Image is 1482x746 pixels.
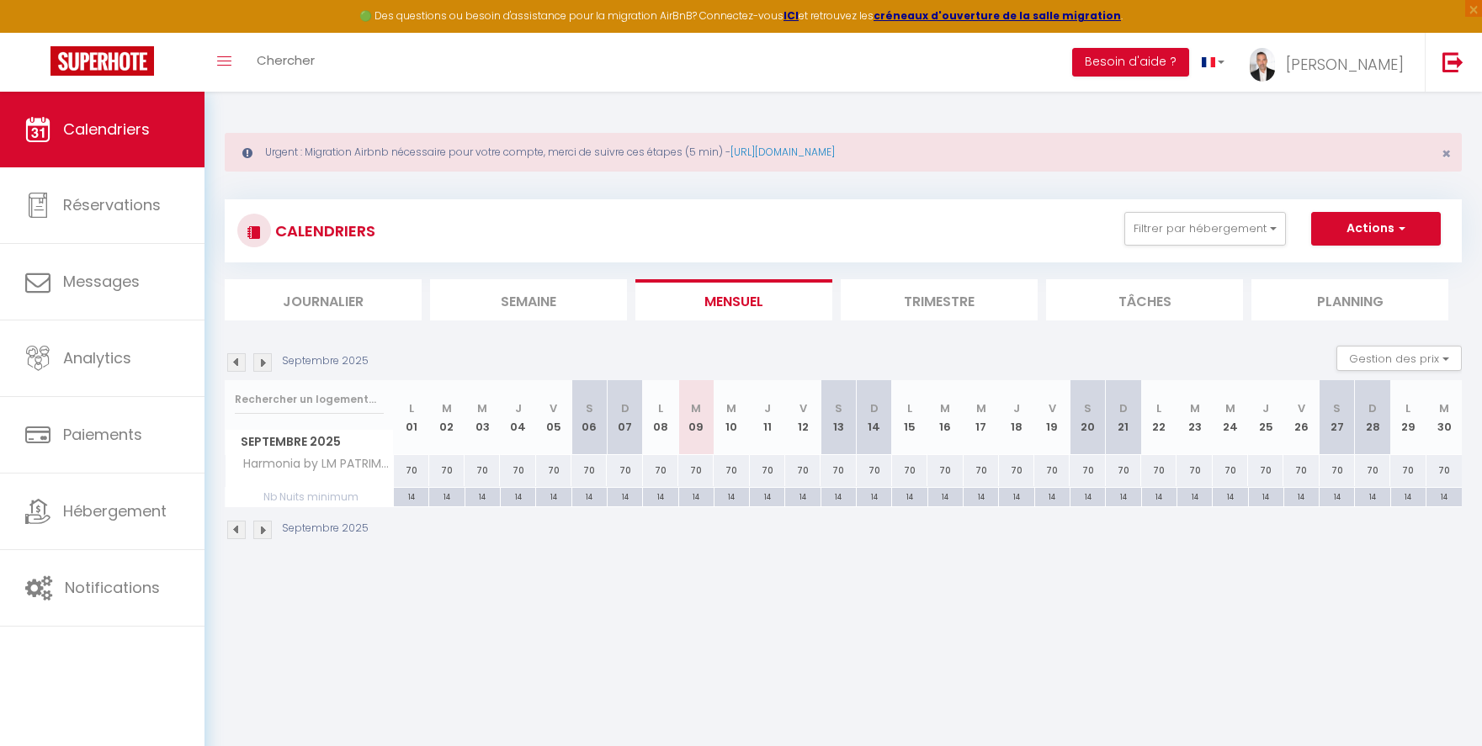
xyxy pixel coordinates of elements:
[607,455,642,486] div: 70
[1213,455,1248,486] div: 70
[394,488,428,504] div: 14
[1355,380,1390,455] th: 28
[536,488,571,504] div: 14
[964,488,998,504] div: 14
[225,279,422,320] li: Journalier
[1442,51,1463,72] img: logout
[394,380,429,455] th: 01
[1156,400,1161,416] abbr: L
[1442,143,1451,164] span: ×
[1426,380,1462,455] th: 30
[226,488,393,506] span: Nb Nuits minimum
[235,384,384,415] input: Rechercher un logement...
[1286,54,1404,75] span: [PERSON_NAME]
[750,455,785,486] div: 70
[63,347,131,368] span: Analytics
[1142,488,1177,504] div: 14
[1355,488,1389,504] div: 14
[465,380,500,455] th: 03
[785,455,821,486] div: 70
[821,455,856,486] div: 70
[1320,380,1355,455] th: 27
[678,455,714,486] div: 70
[1336,346,1462,371] button: Gestion des prix
[536,455,571,486] div: 70
[764,400,771,416] abbr: J
[643,488,677,504] div: 14
[1284,488,1319,504] div: 14
[1248,455,1283,486] div: 70
[465,455,500,486] div: 70
[429,488,464,504] div: 14
[429,455,465,486] div: 70
[1320,455,1355,486] div: 70
[1177,380,1212,455] th: 23
[1106,380,1141,455] th: 21
[1035,488,1070,504] div: 14
[691,400,701,416] abbr: M
[1141,380,1177,455] th: 22
[1249,488,1283,504] div: 14
[1298,400,1305,416] abbr: V
[536,380,571,455] th: 05
[643,455,678,486] div: 70
[857,380,892,455] th: 14
[1283,380,1319,455] th: 26
[841,279,1038,320] li: Trimestre
[726,400,736,416] abbr: M
[63,194,161,215] span: Réservations
[678,380,714,455] th: 09
[1034,455,1070,486] div: 70
[50,46,154,76] img: Super Booking
[1070,488,1105,504] div: 14
[1049,400,1056,416] abbr: V
[1442,146,1451,161] button: Close
[635,279,832,320] li: Mensuel
[857,488,891,504] div: 14
[1177,455,1212,486] div: 70
[940,400,950,416] abbr: M
[821,380,856,455] th: 13
[730,145,835,159] a: [URL][DOMAIN_NAME]
[1251,279,1448,320] li: Planning
[999,380,1034,455] th: 18
[1141,455,1177,486] div: 70
[1390,455,1426,486] div: 70
[1046,279,1243,320] li: Tâches
[1320,488,1354,504] div: 14
[750,380,785,455] th: 11
[714,455,749,486] div: 70
[1439,400,1449,416] abbr: M
[1355,455,1390,486] div: 70
[1250,48,1275,82] img: ...
[714,380,749,455] th: 10
[244,33,327,92] a: Chercher
[394,455,429,486] div: 70
[572,488,607,504] div: 14
[835,400,842,416] abbr: S
[63,424,142,445] span: Paiements
[1311,212,1441,246] button: Actions
[907,400,912,416] abbr: L
[1390,380,1426,455] th: 29
[857,455,892,486] div: 70
[550,400,557,416] abbr: V
[429,380,465,455] th: 02
[1213,380,1248,455] th: 24
[1070,455,1105,486] div: 70
[783,8,799,23] a: ICI
[465,488,500,504] div: 14
[964,380,999,455] th: 17
[1391,488,1426,504] div: 14
[226,430,393,454] span: Septembre 2025
[409,400,414,416] abbr: L
[658,400,663,416] abbr: L
[500,380,535,455] th: 04
[785,380,821,455] th: 12
[1072,48,1189,77] button: Besoin d'aide ?
[1084,400,1092,416] abbr: S
[874,8,1121,23] a: créneaux d'ouverture de la salle migration
[501,488,535,504] div: 14
[515,400,522,416] abbr: J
